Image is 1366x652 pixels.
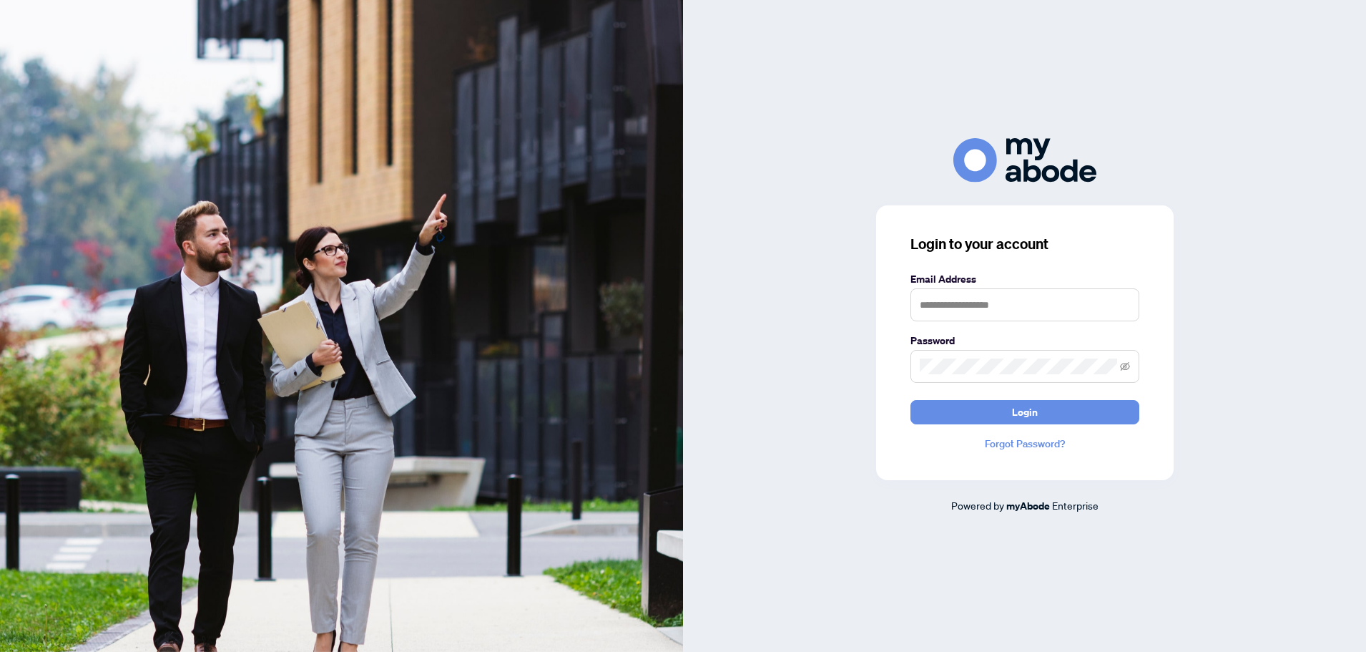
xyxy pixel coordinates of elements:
[910,271,1139,287] label: Email Address
[910,234,1139,254] h3: Login to your account
[1006,498,1050,514] a: myAbode
[910,333,1139,349] label: Password
[951,499,1004,512] span: Powered by
[1120,361,1130,371] span: eye-invisible
[953,138,1096,182] img: ma-logo
[1052,499,1099,512] span: Enterprise
[1012,401,1038,424] span: Login
[910,400,1139,424] button: Login
[910,436,1139,452] a: Forgot Password?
